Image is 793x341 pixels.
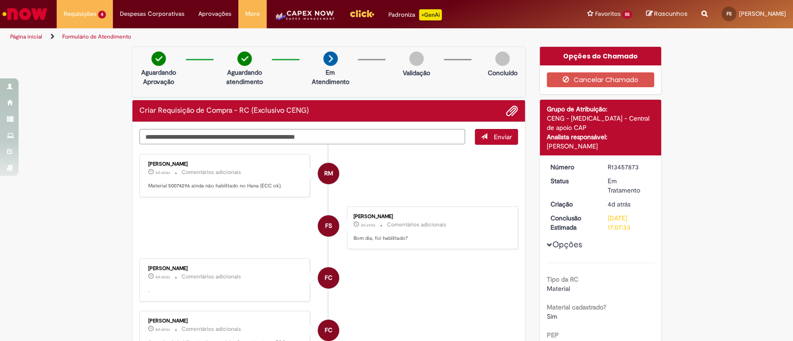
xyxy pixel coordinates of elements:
[182,168,241,176] small: Comentários adicionais
[622,11,632,19] span: 55
[727,11,732,17] span: FS
[360,222,375,228] span: 3d atrás
[608,176,651,195] div: Em Tratamento
[547,114,654,132] div: CENG - [MEDICAL_DATA] - Central de apoio CAP
[475,129,518,145] button: Enviar
[10,33,42,40] a: Página inicial
[318,320,339,341] div: Fernanda Campos
[222,68,267,86] p: Aguardando atendimento
[245,9,260,19] span: More
[136,68,181,86] p: Aguardando Aprovação
[494,133,512,141] span: Enviar
[155,327,170,332] span: 4d atrás
[388,9,442,20] div: Padroniza
[198,9,231,19] span: Aprovações
[739,10,786,18] span: [PERSON_NAME]
[387,221,446,229] small: Comentários adicionais
[547,284,570,293] span: Material
[547,72,654,87] button: Cancelar Chamado
[409,51,424,66] img: img-circle-grey.png
[544,176,601,186] dt: Status
[148,287,303,294] p: .
[148,182,303,190] p: Material 50074296 ainda não habilitado no Hana (ECC ok).
[403,68,430,77] p: Validação
[139,129,465,145] textarea: Digite sua mensagem aqui...
[155,170,170,175] span: 3d atrás
[1,5,49,23] img: ServiceNow
[544,199,601,209] dt: Criação
[360,222,375,228] time: 29/08/2025 08:31:02
[155,170,170,175] time: 29/08/2025 16:02:19
[323,51,338,66] img: arrow-next.png
[62,33,131,40] a: Formulário de Atendimento
[98,11,106,19] span: 4
[547,303,606,311] b: Material cadastrado?
[237,51,252,66] img: check-circle-green.png
[318,267,339,289] div: Fernanda Campos
[155,327,170,332] time: 28/08/2025 17:24:17
[325,267,333,289] span: FC
[506,105,518,117] button: Adicionar anexos
[547,331,559,339] b: PEP
[419,9,442,20] p: +GenAi
[547,312,557,321] span: Sim
[139,107,309,115] h2: Criar Requisição de Compra - RC (Exclusivo CENG) Histórico de tíquete
[318,215,339,237] div: Fabio Martins Da Silva
[155,274,170,280] span: 4d atrás
[547,142,654,151] div: [PERSON_NAME]
[495,51,510,66] img: img-circle-grey.png
[324,162,333,185] span: RM
[7,28,522,45] ul: Trilhas de página
[654,9,688,18] span: Rascunhos
[318,163,339,184] div: Raiane Martins
[595,9,620,19] span: Favoritos
[547,104,654,114] div: Grupo de Atribuição:
[608,162,651,172] div: R13457873
[646,10,688,19] a: Rascunhos
[608,200,630,208] span: 4d atrás
[64,9,96,19] span: Requisições
[182,325,241,333] small: Comentários adicionais
[148,318,303,324] div: [PERSON_NAME]
[487,68,517,77] p: Concluído
[151,51,166,66] img: check-circle-green.png
[182,273,241,281] small: Comentários adicionais
[354,214,508,219] div: [PERSON_NAME]
[608,213,651,232] div: [DATE] 17:07:33
[544,162,601,172] dt: Número
[354,235,508,242] p: Bom dia, foi habilitado?
[540,47,661,65] div: Opções do Chamado
[155,274,170,280] time: 28/08/2025 17:25:10
[120,9,184,19] span: Despesas Corporativas
[608,199,651,209] div: 28/08/2025 13:32:40
[308,68,353,86] p: Em Atendimento
[148,266,303,271] div: [PERSON_NAME]
[547,275,578,283] b: Tipo da RC
[608,200,630,208] time: 28/08/2025 13:32:40
[148,161,303,167] div: [PERSON_NAME]
[547,132,654,142] div: Analista responsável:
[544,213,601,232] dt: Conclusão Estimada
[325,215,332,237] span: FS
[274,9,335,28] img: CapexLogo5.png
[349,6,374,20] img: click_logo_yellow_360x200.png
